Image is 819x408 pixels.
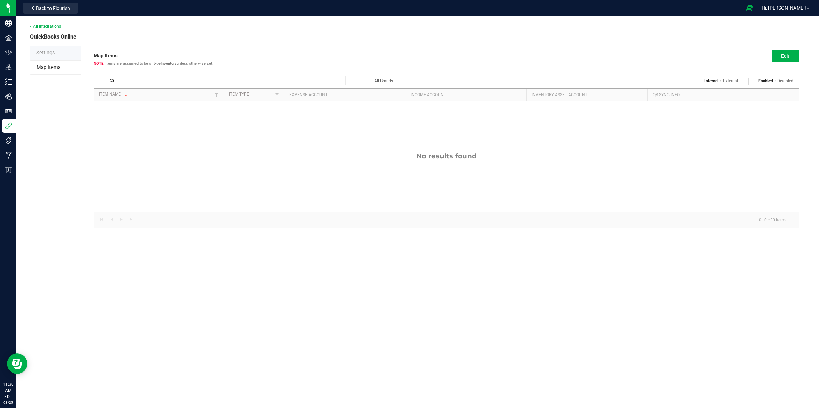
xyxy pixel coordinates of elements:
[5,64,12,71] inline-svg: Distribution
[742,1,757,15] span: Open Ecommerce Menu
[416,152,477,160] span: No results found
[99,92,212,97] a: Item NameSortable
[161,61,177,66] strong: Inventory
[30,24,61,29] a: < All Integrations
[5,20,12,27] inline-svg: Company
[723,78,738,83] a: External
[753,215,792,225] kendo-pager-info: 0 - 0 of 0 items
[5,122,12,129] inline-svg: Integrations
[36,5,70,11] span: Back to Flourish
[94,61,213,66] span: Items are assumed to be of type unless otherwise set.
[405,89,526,101] th: Income Account
[36,50,55,56] span: Settings
[762,5,806,11] span: Hi, [PERSON_NAME]!
[284,89,405,101] th: Expense Account
[123,92,129,97] span: Sortable
[647,89,730,101] th: QB Sync Info
[704,78,718,83] a: Internal
[5,93,12,100] inline-svg: Users
[5,137,12,144] inline-svg: Tags
[94,50,213,66] span: Map Items
[3,381,13,400] p: 11:30 AM EDT
[104,76,346,85] input: Search by Item Name or SKU...
[3,400,13,405] p: 08/25
[777,78,793,83] a: Disabled
[5,34,12,41] inline-svg: Facilities
[772,50,799,62] button: Edit
[5,78,12,85] inline-svg: Inventory
[781,53,789,59] span: Edit
[5,49,12,56] inline-svg: Configuration
[526,89,647,101] th: Inventory Asset Account
[30,33,76,41] span: QuickBooks Online
[37,64,60,70] span: Map Items
[758,78,773,83] a: Enabled
[5,108,12,115] inline-svg: User Roles
[5,152,12,159] inline-svg: Manufacturing
[229,92,273,97] a: Item TypeSortable
[273,90,281,99] a: Filter
[7,353,27,374] iframe: Resource center
[213,90,221,99] a: Filter
[23,3,78,14] button: Back to Flourish
[5,166,12,173] inline-svg: Billing
[371,76,690,86] input: All Brands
